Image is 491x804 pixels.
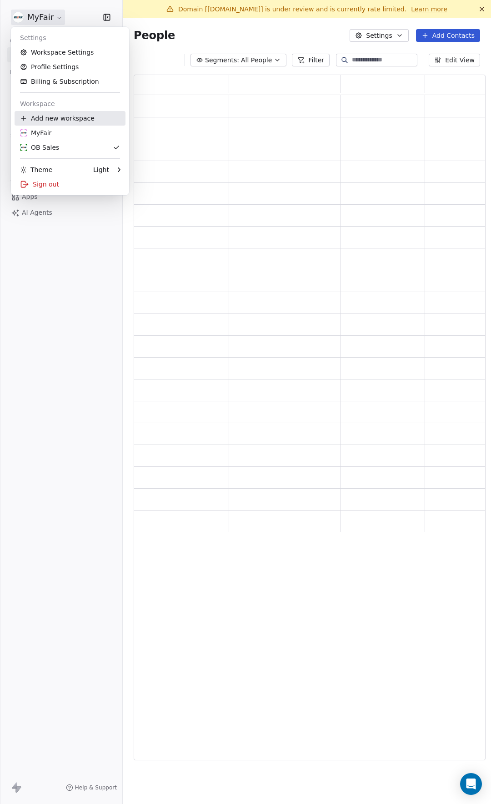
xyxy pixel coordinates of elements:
[15,45,125,60] a: Workspace Settings
[15,74,125,89] a: Billing & Subscription
[93,165,109,174] div: Light
[15,111,125,126] div: Add new workspace
[15,96,125,111] div: Workspace
[15,60,125,74] a: Profile Settings
[20,128,51,137] div: MyFair
[20,129,27,137] img: %C3%AC%C2%9B%C2%90%C3%AD%C2%98%C2%95%20%C3%AB%C2%A1%C2%9C%C3%AA%C2%B3%C2%A0(white+round).png
[15,177,125,192] div: Sign out
[20,165,52,174] div: Theme
[15,30,125,45] div: Settings
[20,143,59,152] div: OB Sales
[20,144,27,151] img: %C3%AC%C2%9B%C2%90%C3%AD%C2%98%C2%95%20%C3%AB%C2%A1%C2%9C%C3%AA%C2%B3%C2%A0(white+round).png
